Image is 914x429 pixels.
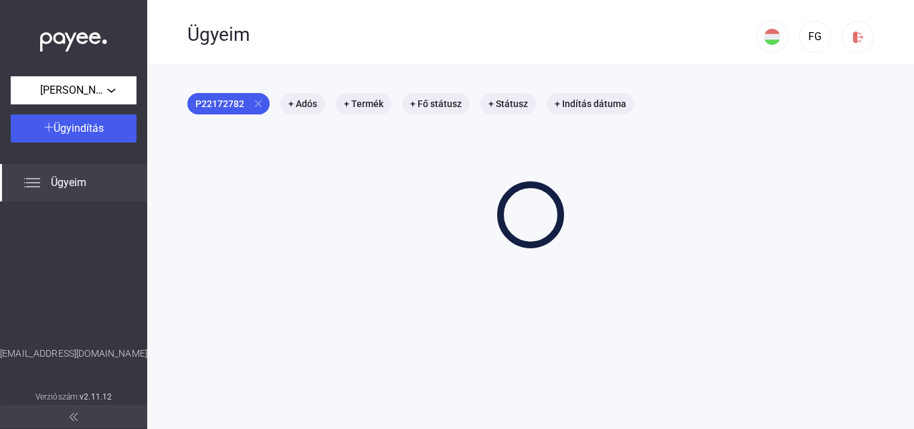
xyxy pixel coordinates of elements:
button: HU [756,21,788,53]
mat-chip: P22172782 [187,93,270,114]
mat-chip: + Termék [336,93,391,114]
mat-chip: + Adós [280,93,325,114]
img: white-payee-white-dot.svg [40,25,107,52]
div: FG [804,29,826,45]
strong: v2.11.12 [80,392,112,402]
span: [PERSON_NAME] egyéni vállalkozó [40,82,107,98]
img: list.svg [24,175,40,191]
mat-icon: close [252,98,264,110]
span: Ügyeim [51,175,86,191]
img: plus-white.svg [44,122,54,132]
mat-chip: + Státusz [480,93,536,114]
span: Ügyindítás [54,122,104,135]
img: HU [764,29,780,45]
button: Ügyindítás [11,114,136,143]
img: arrow-double-left-grey.svg [70,413,78,421]
button: FG [799,21,831,53]
mat-chip: + Fő státusz [402,93,470,114]
button: [PERSON_NAME] egyéni vállalkozó [11,76,136,104]
mat-chip: + Indítás dátuma [547,93,634,114]
img: logout-red [851,30,865,44]
div: Ügyeim [187,23,756,46]
button: logout-red [842,21,874,53]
